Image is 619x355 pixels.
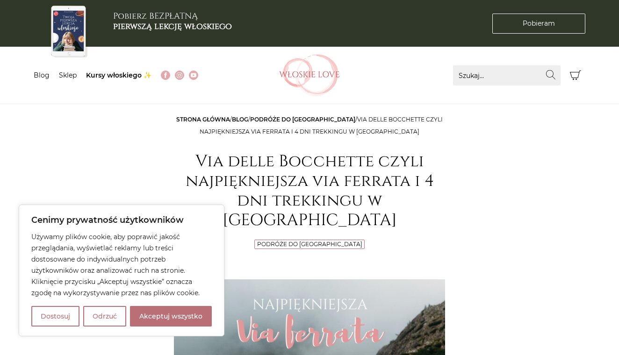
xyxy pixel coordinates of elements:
[523,19,555,28] span: Pobieram
[176,116,443,135] span: / / /
[31,214,212,226] p: Cenimy prywatność użytkowników
[34,71,50,79] a: Blog
[83,306,126,327] button: Odrzuć
[174,152,445,230] h1: Via delle Bocchette czyli najpiękniejsza via ferrata i 4 dni trekkingu w [GEOGRAPHIC_DATA]
[31,306,79,327] button: Dostosuj
[113,11,232,31] h3: Pobierz BEZPŁATNĄ
[86,71,151,79] a: Kursy włoskiego ✨
[130,306,212,327] button: Akceptuj wszystko
[59,71,77,79] a: Sklep
[453,65,561,85] input: Szukaj...
[565,65,585,85] button: Koszyk
[279,54,340,96] img: Włoskielove
[176,116,230,123] a: Strona główna
[113,21,232,32] b: pierwszą lekcję włoskiego
[232,116,248,123] a: Blog
[492,14,585,34] a: Pobieram
[257,241,362,248] a: Podróże do [GEOGRAPHIC_DATA]
[250,116,355,123] a: Podróże do [GEOGRAPHIC_DATA]
[31,231,212,298] p: Używamy plików cookie, aby poprawić jakość przeglądania, wyświetlać reklamy lub treści dostosowan...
